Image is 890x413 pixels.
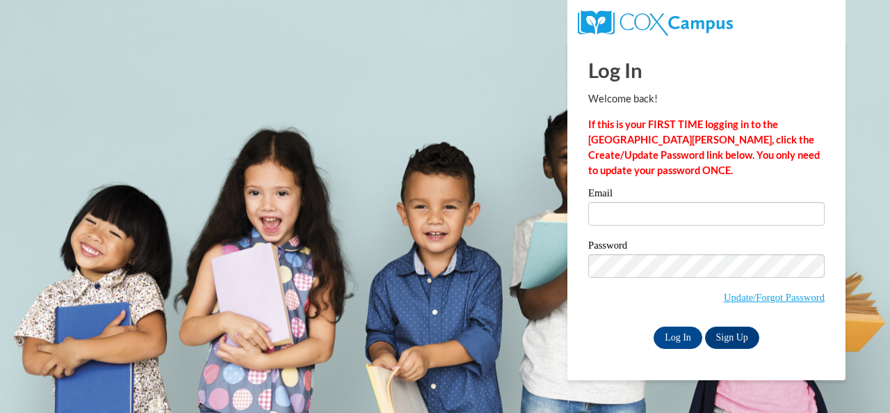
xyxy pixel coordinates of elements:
strong: If this is your FIRST TIME logging in to the [GEOGRAPHIC_DATA][PERSON_NAME], click the Create/Upd... [588,118,820,176]
label: Email [588,188,825,202]
input: Log In [654,327,702,349]
h1: Log In [588,56,825,84]
a: COX Campus [578,16,733,28]
img: COX Campus [578,10,733,36]
label: Password [588,240,825,254]
p: Welcome back! [588,91,825,107]
a: Update/Forgot Password [724,292,825,303]
a: Sign Up [705,327,759,349]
